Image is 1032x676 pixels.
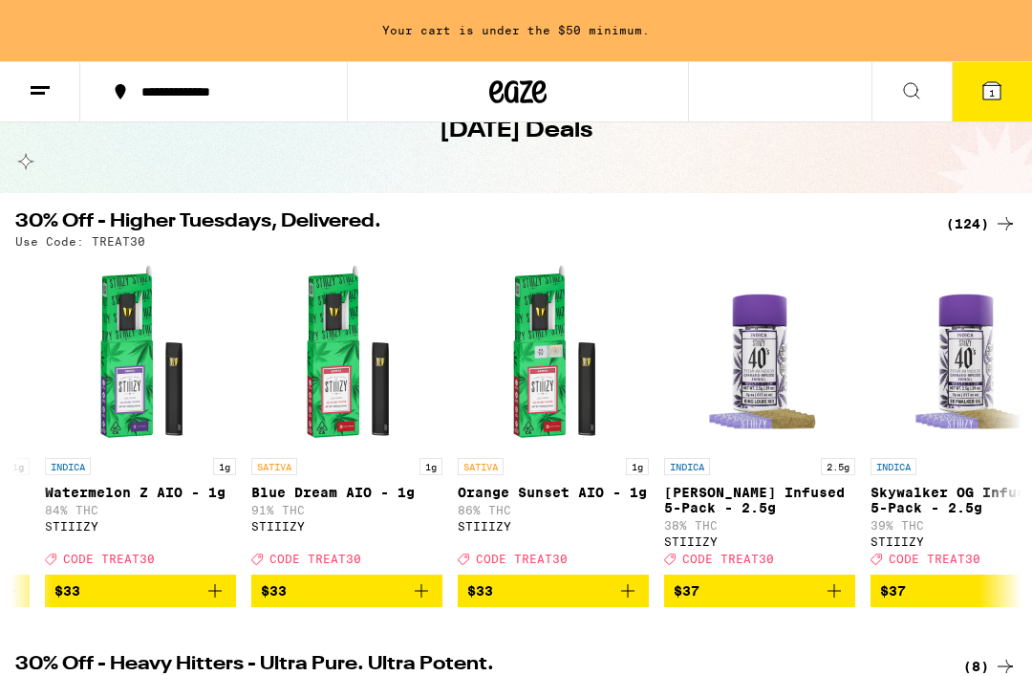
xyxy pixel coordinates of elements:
p: INDICA [664,458,710,475]
img: STIIIZY - Watermelon Z AIO - 1g [45,257,236,448]
span: $37 [880,583,906,599]
div: STIIIZY [45,520,236,533]
img: STIIIZY - Orange Sunset AIO - 1g [458,257,649,448]
a: Open page for King Louis XIII Infused 5-Pack - 2.5g from STIIIZY [664,257,855,575]
h2: 30% Off - Higher Tuesdays, Delivered. [15,212,923,235]
p: 1g [7,458,30,475]
span: $33 [54,583,80,599]
img: STIIIZY - Blue Dream AIO - 1g [251,257,442,448]
p: 86% THC [458,504,649,516]
button: 1 [952,62,1032,121]
p: 1g [419,458,442,475]
p: [PERSON_NAME] Infused 5-Pack - 2.5g [664,485,855,515]
span: $37 [674,583,699,599]
img: STIIIZY - King Louis XIII Infused 5-Pack - 2.5g [664,257,855,448]
button: Add to bag [664,575,855,607]
span: CODE TREAT30 [682,553,774,565]
button: Add to bag [251,575,442,607]
button: Add to bag [45,575,236,607]
a: Open page for Watermelon Z AIO - 1g from STIIIZY [45,257,236,575]
button: Add to bag [458,575,649,607]
p: 2.5g [821,458,855,475]
p: SATIVA [251,458,297,475]
p: INDICA [871,458,916,475]
div: STIIIZY [664,535,855,548]
h1: [DATE] Deals [440,115,592,147]
p: Blue Dream AIO - 1g [251,485,442,500]
span: CODE TREAT30 [889,553,980,565]
span: CODE TREAT30 [63,553,155,565]
p: INDICA [45,458,91,475]
p: 1g [626,458,649,475]
span: CODE TREAT30 [269,553,361,565]
p: 91% THC [251,504,442,516]
span: $33 [261,583,287,599]
p: Use Code: TREAT30 [15,235,145,248]
span: CODE TREAT30 [476,553,568,565]
a: Open page for Orange Sunset AIO - 1g from STIIIZY [458,257,649,575]
p: Orange Sunset AIO - 1g [458,485,649,500]
div: STIIIZY [251,520,442,533]
p: Watermelon Z AIO - 1g [45,485,236,500]
span: $33 [467,583,493,599]
span: 1 [989,87,995,98]
p: 38% THC [664,519,855,532]
p: 1g [213,458,236,475]
p: SATIVA [458,458,504,475]
a: Open page for Blue Dream AIO - 1g from STIIIZY [251,257,442,575]
span: Ajuda [43,13,92,31]
p: 84% THC [45,504,236,516]
div: STIIIZY [458,520,649,533]
a: (124) [946,212,1017,235]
